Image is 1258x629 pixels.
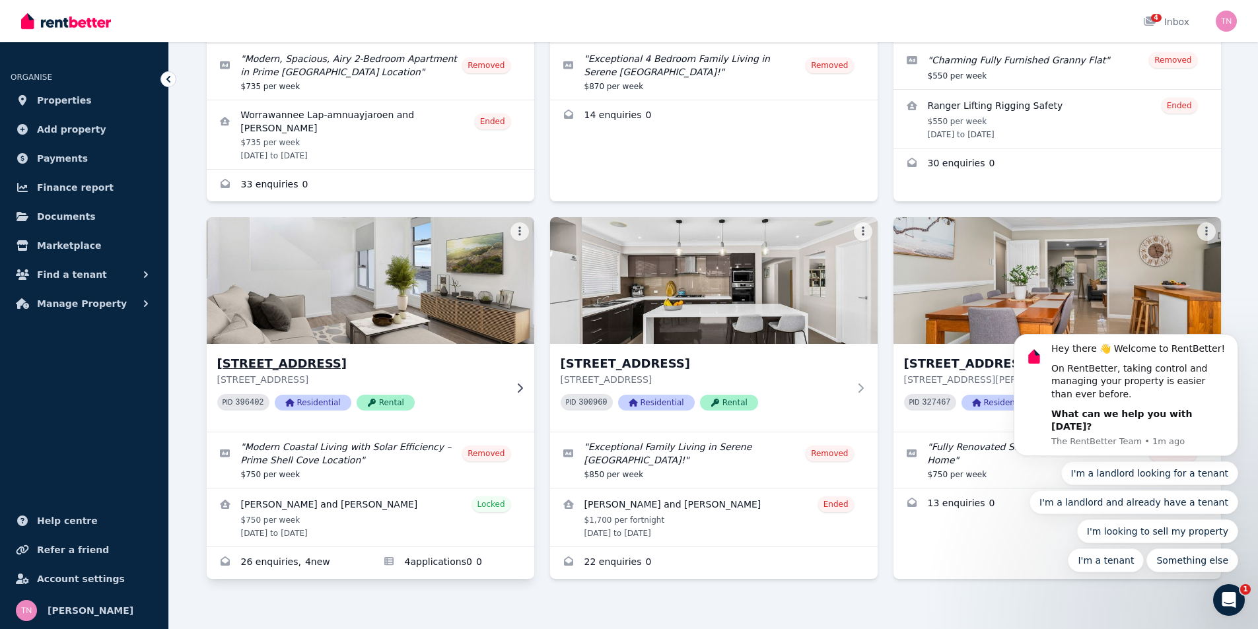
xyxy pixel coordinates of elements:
span: Residential [961,395,1038,411]
a: Documents [11,203,158,230]
a: Payments [11,145,158,172]
a: View details for Worrawannee Lap-amnuayjaroen and Daniel Picasso [207,100,534,169]
a: 185 Saint Johns Road, Canley Heights[STREET_ADDRESS][PERSON_NAME][STREET_ADDRESS][PERSON_NAME]PID... [893,217,1221,432]
a: Edit listing: Fully Renovated Stunning 3-Bedroom Family Home [893,432,1221,488]
span: 1 [1240,584,1251,595]
a: Properties [11,87,158,114]
span: Payments [37,150,88,166]
a: Edit listing: Charming Fully Furnished Granny Flat [893,44,1221,89]
a: View details for Ricky Khemraj Hurdoyal and Lyndell Hamblen [550,488,878,546]
a: Edit listing: Modern Coastal Living with Solar Efficiency – Prime Shell Cove Location [207,432,534,488]
a: Applications for 11 National Ave, Shell Cove [370,547,534,579]
span: Finance report [37,180,114,195]
a: Enquiries for 37 Huntingdale Close, Shell Cove [550,547,878,579]
span: Rental [700,395,758,411]
a: Account settings [11,566,158,592]
a: Enquiries for 11 National Ave, Shell Cove [207,547,370,579]
button: Manage Property [11,290,158,317]
span: Rental [357,395,415,411]
a: Refer a friend [11,537,158,563]
img: 11 National Ave, Shell Cove [198,214,542,347]
button: More options [510,222,529,241]
code: 300960 [578,398,607,407]
span: Residential [275,395,351,411]
img: 185 Saint Johns Road, Canley Heights [893,217,1221,344]
a: 11 National Ave, Shell Cove[STREET_ADDRESS][STREET_ADDRESS]PID 396402ResidentialRental [207,217,534,432]
span: Residential [618,395,695,411]
a: Marketplace [11,232,158,259]
span: Add property [37,121,106,137]
h3: [STREET_ADDRESS] [561,354,849,373]
h3: [STREET_ADDRESS] [217,354,505,373]
small: PID [223,399,233,406]
a: Enquiries for 1-11 Canterbury Rd, Canterbury [207,170,534,201]
img: 37 Huntingdale Close, Shell Cove [550,217,878,344]
code: 327467 [922,398,950,407]
a: View details for Ranger Lifting Rigging Safety [893,90,1221,148]
a: Enquiries for 9 Jarrah Ave, Prestons [893,149,1221,180]
a: Finance report [11,174,158,201]
span: Find a tenant [37,267,107,282]
button: More options [854,222,872,241]
a: 37 Huntingdale Close, Shell Cove[STREET_ADDRESS][STREET_ADDRESS]PID 300960ResidentialRental [550,217,878,432]
span: Help centre [37,513,98,529]
p: [STREET_ADDRESS] [561,373,849,386]
small: PID [909,399,920,406]
a: View details for Amitesh Narayan and Nikshana Shasleen [207,488,534,546]
img: Tracy Nguyen [16,600,37,621]
a: Help centre [11,508,158,534]
p: [STREET_ADDRESS] [217,373,505,386]
span: Refer a friend [37,542,109,558]
img: Tracy Nguyen [1216,11,1237,32]
iframe: Intercom notifications message [994,216,1258,593]
img: RentBetter [21,11,111,31]
span: 4 [1151,14,1162,22]
code: 396402 [235,398,263,407]
span: Account settings [37,571,125,587]
a: Edit listing: Modern, Spacious, Airy 2-Bedroom Apartment in Prime Canterbury Location [207,44,534,100]
a: Edit listing: Exceptional Family Living in Serene Shell Cove! [550,432,878,488]
small: PID [566,399,577,406]
iframe: Intercom live chat [1213,584,1245,616]
span: Manage Property [37,296,127,312]
h3: [STREET_ADDRESS][PERSON_NAME] [904,354,1192,373]
span: [PERSON_NAME] [48,603,133,618]
span: Documents [37,209,96,224]
p: [STREET_ADDRESS][PERSON_NAME] [904,373,1192,386]
button: Find a tenant [11,261,158,288]
span: ORGANISE [11,73,52,82]
span: Marketplace [37,238,101,253]
a: Enquiries for 7 National Avenue, Shell Cove [550,100,878,132]
a: Add property [11,116,158,143]
span: Properties [37,92,92,108]
a: Edit listing: Exceptional 4 Bedroom Family Living in Serene Shell Cove! [550,44,878,100]
div: Inbox [1143,15,1189,28]
a: Enquiries for 185 Saint Johns Road, Canley Heights [893,488,1221,520]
